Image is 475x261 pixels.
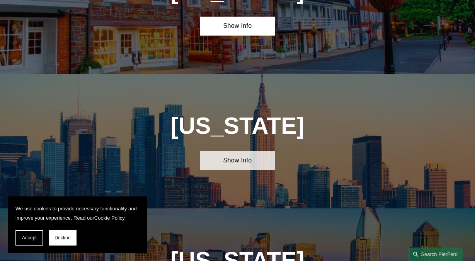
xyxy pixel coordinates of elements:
a: Cookie Policy [94,215,124,221]
section: Cookie banner [8,196,147,253]
button: Decline [49,230,77,246]
p: We use cookies to provide necessary functionality and improve your experience. Read our . [15,204,139,222]
span: Accept [22,235,37,241]
h1: [US_STATE] [145,113,330,139]
button: Accept [15,230,43,246]
span: Decline [54,235,71,241]
a: Show Info [200,151,275,170]
a: Show Info [200,17,275,36]
a: Search this site [409,247,463,261]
